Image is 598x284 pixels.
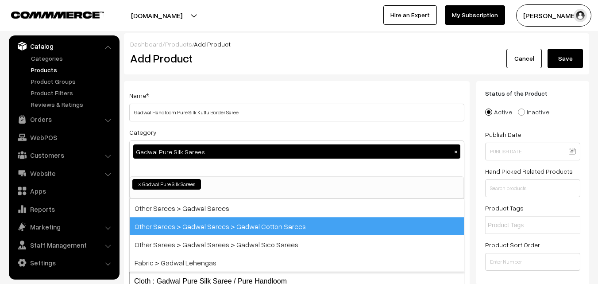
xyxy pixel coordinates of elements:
[11,147,116,163] a: Customers
[452,148,460,156] button: ×
[445,5,505,25] a: My Subscription
[11,201,116,217] a: Reports
[506,49,542,68] a: Cancel
[29,65,116,74] a: Products
[130,199,464,217] span: Other Sarees > Gadwal Sarees
[485,107,512,117] label: Active
[29,88,116,97] a: Product Filters
[29,100,116,109] a: Reviews & Ratings
[11,237,116,253] a: Staff Management
[485,203,524,213] label: Product Tags
[130,40,162,48] a: Dashboard
[11,111,116,127] a: Orders
[130,39,583,49] div: / /
[165,40,192,48] a: Products
[11,9,89,19] a: COMMMERCE
[518,107,549,117] label: Inactive
[485,130,521,139] label: Publish Date
[138,180,141,188] span: ×
[130,235,464,253] span: Other Sarees > Gadwal Sarees > Gadwal Sico Sarees
[29,77,116,86] a: Product Groups
[485,240,540,249] label: Product Sort Order
[11,183,116,199] a: Apps
[11,12,104,18] img: COMMMERCE
[11,165,116,181] a: Website
[130,253,464,272] span: Fabric > Gadwal Lehengas
[29,54,116,63] a: Categories
[130,51,467,65] h2: Add Product
[129,104,464,121] input: Name
[194,40,231,48] span: Add Product
[574,9,587,22] img: user
[485,143,580,160] input: Publish Date
[11,219,116,235] a: Marketing
[133,144,460,159] div: Gadwal Pure Silk Sarees
[129,128,157,137] label: Category
[485,253,580,271] input: Enter Number
[130,217,464,235] span: Other Sarees > Gadwal Sarees > Gadwal Cotton Sarees
[383,5,437,25] a: Hire an Expert
[129,91,149,100] label: Name
[132,179,201,190] li: Gadwal Pure Silk Sarees
[11,38,116,54] a: Catalog
[485,167,573,176] label: Hand Picked Related Products
[488,221,565,230] input: Product Tags
[100,4,213,27] button: [DOMAIN_NAME]
[548,49,583,68] button: Save
[11,255,116,271] a: Settings
[485,179,580,197] input: Search products
[11,129,116,145] a: WebPOS
[516,4,591,27] button: [PERSON_NAME]
[485,89,558,97] span: Status of the Product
